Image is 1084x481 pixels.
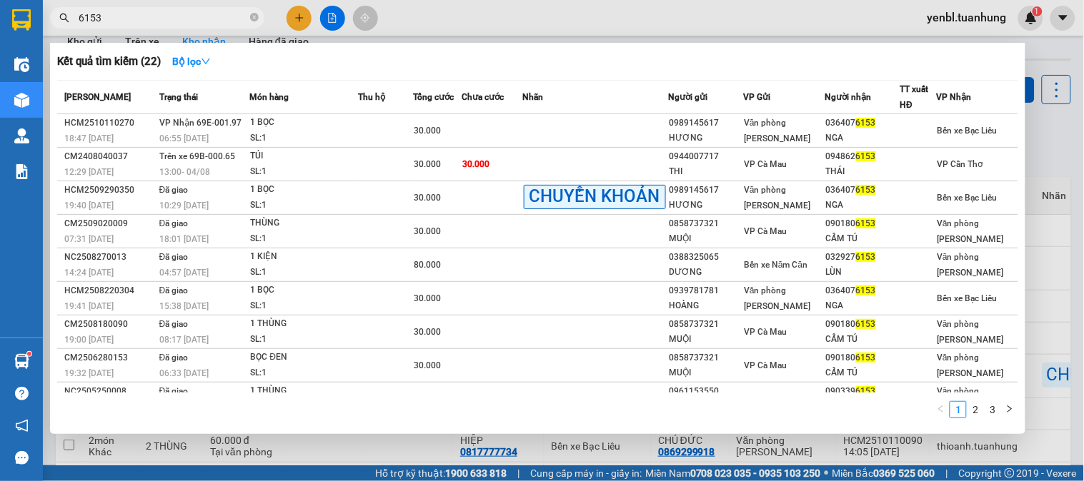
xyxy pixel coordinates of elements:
span: 6153 [856,386,876,396]
img: solution-icon [14,164,29,179]
div: 1 BỌC [250,115,357,131]
span: VP Cà Mau [744,327,787,337]
span: CHUYỂN KHOẢN [524,185,666,208]
span: Nhãn [523,92,544,102]
span: [PERSON_NAME] [64,92,131,102]
span: 13:00 - 04/08 [159,167,210,177]
span: Văn phòng [PERSON_NAME] [744,118,810,143]
div: CM2408040037 [64,149,155,164]
span: VP Cà Mau [744,360,787,370]
div: 0944007717 [670,149,743,164]
span: down [201,56,211,66]
span: Bến xe Bạc Liêu [937,193,997,203]
span: Bến xe Bạc Liêu [937,293,997,303]
div: HCM2509290350 [64,183,155,198]
div: 1 KIỆN [250,249,357,265]
span: TT xuất HĐ [900,84,929,110]
div: MUỘI [670,365,743,380]
div: SL: 1 [250,298,357,314]
span: 6153 [856,252,876,262]
span: 10:29 [DATE] [159,201,209,211]
span: Người gửi [669,92,708,102]
span: 12:29 [DATE] [64,167,114,177]
div: CM2508180090 [64,317,155,332]
div: 0939781781 [670,283,743,298]
span: VP Nhận 69E-001.97 [159,118,242,128]
div: SL: 1 [250,365,357,381]
span: search [59,13,69,23]
div: SL: 1 [250,198,357,213]
div: TÚI [250,148,357,164]
div: 0858737321 [670,216,743,231]
div: THI [670,164,743,179]
div: 1 BỌC [250,283,357,298]
div: MUỘI [670,231,743,246]
strong: Bộ lọc [172,56,211,67]
div: 1 THÙNG [250,383,357,399]
span: 6153 [856,353,876,363]
span: Đã giao [159,386,189,396]
a: 3 [985,402,1000,417]
span: Bến xe Năm Căn [744,260,807,270]
span: Bến xe Bạc Liêu [937,126,997,136]
div: NGA [826,198,900,213]
span: right [1005,405,1014,413]
span: Văn phòng [PERSON_NAME] [744,285,810,311]
li: Previous Page [933,401,950,418]
span: 30.000 [414,293,442,303]
h3: Kết quả tìm kiếm ( 22 ) [57,54,161,69]
li: Next Page [1001,401,1018,418]
span: question-circle [15,387,29,400]
span: 6153 [856,185,876,195]
sup: 1 [27,352,31,356]
div: HƯƠNG [670,198,743,213]
span: 06:55 [DATE] [159,133,209,143]
div: BỌC ĐEN [250,350,357,365]
span: Đã giao [159,218,189,228]
div: DƯƠNG [670,265,743,280]
span: 30.000 [414,360,442,370]
span: 30.000 [414,327,442,337]
span: 6153 [856,319,876,329]
div: HƯƠNG [670,131,743,146]
div: 090339 [826,384,900,399]
span: 19:00 [DATE] [64,335,114,345]
span: 14:24 [DATE] [64,268,114,278]
span: 30.000 [414,159,442,169]
span: 6153 [856,151,876,161]
span: 30.000 [414,193,442,203]
span: Văn phòng [PERSON_NAME] [937,353,1003,378]
span: Trạng thái [159,92,198,102]
img: warehouse-icon [14,128,29,143]
img: warehouse-icon [14,57,29,72]
div: 032927 [826,250,900,265]
span: 04:57 [DATE] [159,268,209,278]
div: 036407 [826,183,900,198]
span: left [937,405,945,413]
span: 07:31 [DATE] [64,234,114,244]
span: 30.000 [414,226,442,236]
div: CM2506280153 [64,350,155,365]
div: THÁI [826,164,900,179]
span: message [15,451,29,465]
div: 1 THÙNG [250,316,357,332]
span: Thu hộ [358,92,385,102]
span: Văn phòng [PERSON_NAME] [937,386,1003,412]
span: 19:32 [DATE] [64,368,114,378]
span: VP Nhận [936,92,971,102]
div: THÙNG [250,216,357,231]
span: close-circle [250,11,259,25]
span: Đã giao [159,353,189,363]
span: 18:47 [DATE] [64,133,114,143]
span: 06:33 [DATE] [159,368,209,378]
div: SL: 1 [250,231,357,247]
li: 1 [950,401,967,418]
button: left [933,401,950,418]
span: Đã giao [159,285,189,295]
span: 18:01 [DATE] [159,234,209,244]
div: 090180 [826,216,900,231]
span: Văn phòng [PERSON_NAME] [937,252,1003,278]
div: CẨM TÚ [826,231,900,246]
span: Chưa cước [462,92,504,102]
span: 19:41 [DATE] [64,301,114,311]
